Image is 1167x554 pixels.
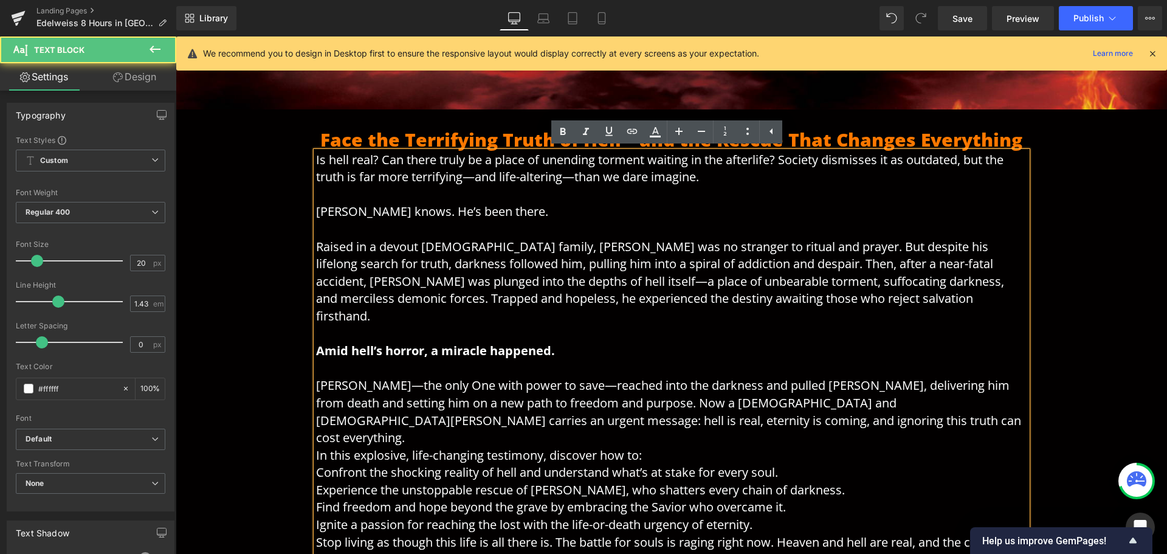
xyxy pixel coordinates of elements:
div: Open Intercom Messenger [1126,513,1155,542]
span: Stop living as though this life is all there is. The battle for souls is raging right now. Heaven... [140,497,837,531]
a: Design [91,63,179,91]
a: Landing Pages [36,6,176,16]
div: Text Color [16,362,165,371]
b: Regular 400 [26,207,71,216]
span: Confront the shocking reality of hell and understand what’s at stake for every soul. [140,428,602,444]
span: Ignite a passion for reaching the lost with the life-or-death urgency of eternity. [140,480,577,496]
a: New Library [176,6,236,30]
div: Text Styles [16,135,165,145]
a: Tablet [558,6,587,30]
span: Experience the unstoppable rescue of [PERSON_NAME], who shatters every chain of darkness. [140,445,669,462]
div: Font Weight [16,189,165,197]
a: Preview [992,6,1054,30]
p: We recommend you to design in Desktop first to ensure the responsive layout would display correct... [203,47,759,60]
button: Undo [880,6,904,30]
button: Redo [909,6,933,30]
span: px [153,259,164,267]
strong: Amid hell’s horror, a miracle happened. [140,306,379,322]
div: % [136,378,165,400]
span: Preview [1007,12,1039,25]
div: Line Height [16,281,165,289]
div: Letter Spacing [16,322,165,330]
a: Mobile [587,6,616,30]
input: Color [38,382,116,395]
span: px [153,341,164,348]
span: Save [952,12,972,25]
span: [PERSON_NAME] knows. He’s been there. [140,167,373,183]
b: Custom [40,156,68,166]
span: Publish [1073,13,1104,23]
h1: Face the Terrifying Truth of Hell—and the Rescue That Changes Everything [140,91,852,115]
i: Default [26,434,52,445]
a: Laptop [529,6,558,30]
div: Typography [16,103,66,120]
span: Find freedom and hope beyond the grave by embracing the Savior who overcame it. [140,462,610,479]
button: Publish [1059,6,1133,30]
span: Library [199,13,228,24]
div: Text Shadow [16,521,69,538]
span: Edelweiss 8 Hours in [GEOGRAPHIC_DATA] Page [36,18,153,28]
a: Desktop [500,6,529,30]
button: More [1138,6,1162,30]
span: Help us improve GemPages! [982,535,1126,547]
b: None [26,479,44,488]
a: Learn more [1088,46,1138,61]
div: Font [16,414,165,423]
span: em [153,300,164,308]
button: Show survey - Help us improve GemPages! [982,533,1140,548]
div: Font Size [16,240,165,249]
span: Text Block [34,45,84,55]
span: Raised in a devout [DEMOGRAPHIC_DATA] family, [PERSON_NAME] was no stranger to ritual and prayer.... [140,202,828,288]
div: Text Transform [16,460,165,468]
span: Is hell real? Can there truly be a place of unending torment waiting in the afterlife? Society di... [140,115,828,149]
span: [PERSON_NAME]—the only One with power to save—reached into the darkness and pulled [PERSON_NAME],... [140,341,845,409]
span: In this explosive, life-changing testimony, discover how to: [140,410,466,427]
